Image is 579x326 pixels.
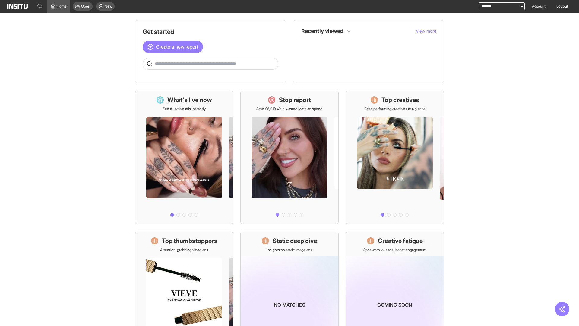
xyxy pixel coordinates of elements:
h1: Top thumbstoppers [162,237,217,245]
h1: What's live now [167,96,212,104]
h1: Get started [143,27,278,36]
span: New [105,4,112,9]
a: Top creativesBest-performing creatives at a glance [346,91,444,224]
p: Save £6,010.49 in wasted Meta ad spend [256,107,322,111]
button: View more [416,28,436,34]
span: View more [416,28,436,34]
p: Insights on static image ads [267,248,312,252]
h1: Stop report [279,96,311,104]
button: Create a new report [143,41,203,53]
a: What's live nowSee all active ads instantly [135,91,233,224]
img: Logo [7,4,28,9]
h1: Top creatives [381,96,419,104]
p: Attention-grabbing video ads [160,248,208,252]
p: Best-performing creatives at a glance [364,107,426,111]
a: Stop reportSave £6,010.49 in wasted Meta ad spend [240,91,338,224]
span: Create a new report [156,43,198,50]
span: Home [57,4,67,9]
h1: Static deep dive [273,237,317,245]
span: Open [81,4,90,9]
p: See all active ads instantly [163,107,206,111]
p: No matches [274,301,305,308]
